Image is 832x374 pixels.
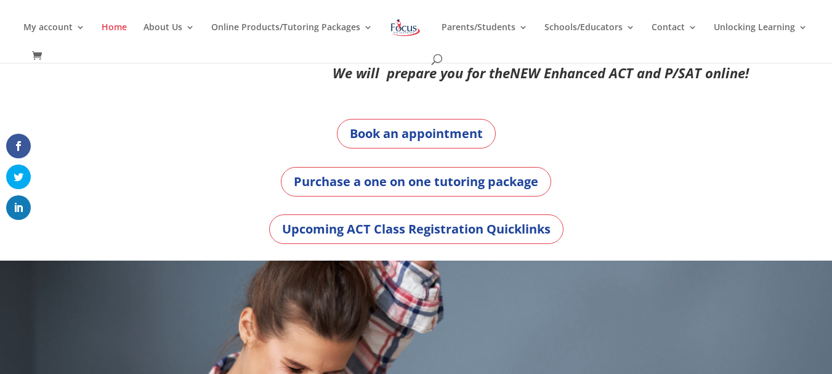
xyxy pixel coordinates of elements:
[211,23,373,52] a: Online Products/Tutoring Packages
[143,23,195,52] a: About Us
[337,119,496,148] a: Book an appointment
[510,63,749,82] em: NEW Enhanced ACT and P/SAT online!
[102,23,127,52] a: Home
[442,23,528,52] a: Parents/Students
[23,23,85,52] a: My account
[652,23,697,52] a: Contact
[389,17,421,39] img: Focus on Learning
[714,23,807,52] a: Unlocking Learning
[281,167,551,197] a: Purchase a one on one tutoring package
[269,214,563,244] a: Upcoming ACT Class Registration Quicklinks
[333,63,510,82] em: We will prepare you for the
[544,23,635,52] a: Schools/Educators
